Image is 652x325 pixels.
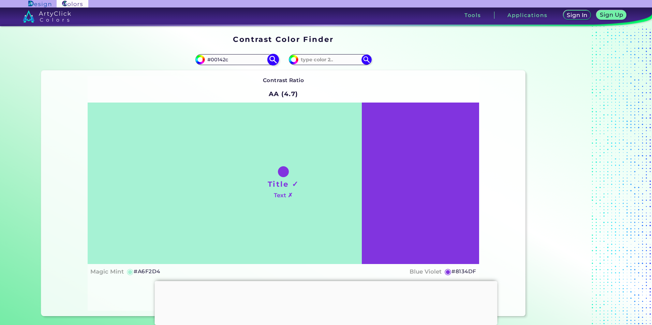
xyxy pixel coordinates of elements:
[568,13,587,18] h5: Sign In
[528,33,613,319] iframe: Advertisement
[601,12,622,17] h5: Sign Up
[127,267,134,276] h5: ◉
[268,179,299,189] h1: Title ✓
[298,55,362,64] input: type color 2..
[444,267,452,276] h5: ◉
[598,11,625,19] a: Sign Up
[263,77,304,83] strong: Contrast Ratio
[205,55,268,64] input: type color 1..
[361,55,372,65] img: icon search
[90,267,124,277] h4: Magic Mint
[410,267,442,277] h4: Blue Violet
[274,190,293,200] h4: Text ✗
[23,10,71,22] img: logo_artyclick_colors_white.svg
[28,1,51,7] img: ArtyClick Design logo
[266,86,301,101] h2: AA (4.7)
[134,267,160,276] h5: #A6F2D4
[155,281,498,323] iframe: Advertisement
[267,53,279,65] img: icon search
[233,34,334,44] h1: Contrast Color Finder
[507,13,547,18] h3: Applications
[451,267,476,276] h5: #8134DF
[565,11,590,19] a: Sign In
[464,13,481,18] h3: Tools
